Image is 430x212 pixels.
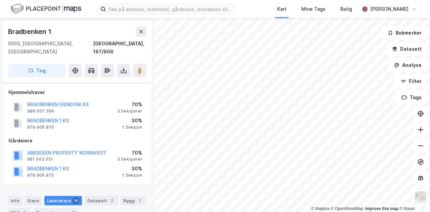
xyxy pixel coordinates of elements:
[27,157,53,162] div: 991 043 551
[8,137,146,145] div: Gårdeiere
[44,196,82,205] div: Leietakere
[122,125,142,130] div: 1 Seksjon
[382,26,427,40] button: Bokmerker
[340,5,352,13] div: Bolig
[8,40,93,56] div: 5003, [GEOGRAPHIC_DATA], [GEOGRAPHIC_DATA]
[117,149,142,157] div: 70%
[122,165,142,173] div: 30%
[72,197,79,204] div: 19
[27,109,54,114] div: 989 657 356
[11,3,81,15] img: logo.f888ab2527a4732fd821a326f86c7f29.svg
[25,196,42,205] div: Eiere
[331,206,363,211] a: OpenStreetMap
[117,100,142,109] div: 70%
[106,4,234,14] input: Søk på adresse, matrikkel, gårdeiere, leietakere eller personer
[122,117,142,125] div: 30%
[8,64,66,77] button: Tag
[311,206,330,211] a: Mapbox
[277,5,287,13] div: Kart
[8,26,53,37] div: Bradbenken 1
[27,125,54,130] div: 979 906 870
[365,206,398,211] a: Improve this map
[117,157,142,162] div: 3 Seksjoner
[27,173,54,178] div: 979 906 870
[85,196,118,205] div: Datasett
[8,196,22,205] div: Info
[93,40,146,56] div: [GEOGRAPHIC_DATA], 167/906
[301,5,326,13] div: Mine Tags
[8,88,146,96] div: Hjemmelshaver
[121,196,145,205] div: Bygg
[388,58,427,72] button: Analyse
[396,91,427,104] button: Tags
[136,197,143,204] div: 1
[122,173,142,178] div: 1 Seksjon
[396,180,430,212] iframe: Chat Widget
[370,5,408,13] div: [PERSON_NAME]
[395,75,427,88] button: Filter
[386,42,427,56] button: Datasett
[117,109,142,114] div: 3 Seksjoner
[396,180,430,212] div: Kontrollprogram for chat
[109,197,115,204] div: 2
